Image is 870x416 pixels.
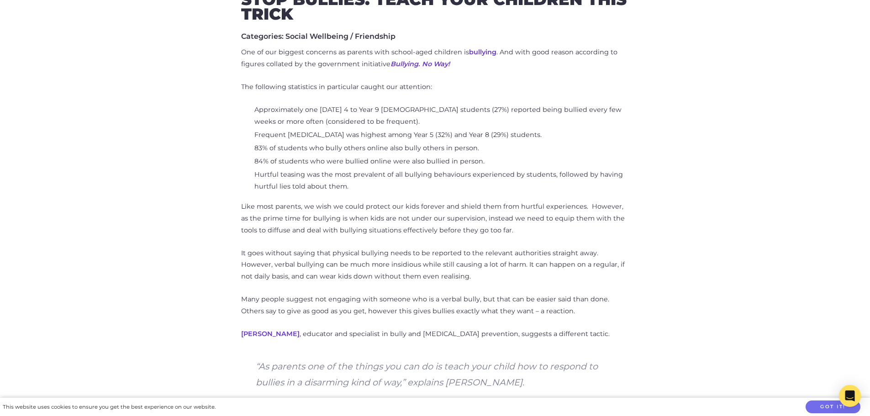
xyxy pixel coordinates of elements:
[256,361,598,388] em: “As parents one of the things you can do is teach your child how to respond to bullies in a disar...
[839,385,861,407] div: Open Intercom Messenger
[241,201,629,237] p: Like most parents, we wish we could protect our kids forever and shield them from hurtful experie...
[254,129,542,141] li: Frequent [MEDICAL_DATA] was highest among Year 5 (32%) and Year 8 (29%) students.
[390,60,450,68] a: Bullying. No Way!
[254,142,479,154] li: 83% of students who bully others online also bully others in person.
[469,48,496,56] a: bullying
[241,294,629,317] p: Many people suggest not engaging with someone who is a verbal bully, but that can be easier said ...
[254,169,625,193] li: Hurtful teasing was the most prevalent of all bullying behaviours experienced by students, follow...
[254,104,625,128] li: Approximately one [DATE] 4 to Year 9 [DEMOGRAPHIC_DATA] students (27%) reported being bullied eve...
[241,330,300,338] a: [PERSON_NAME]
[241,247,629,283] p: It goes without saying that physical bullying needs to be reported to the relevant authorities st...
[254,156,485,168] li: 84% of students who were bullied online were also bullied in person.
[3,402,216,412] div: This website uses cookies to ensure you get the best experience on our website.
[241,32,629,41] h5: Categories: Social Wellbeing / Friendship
[241,328,629,340] p: , educator and specialist in bully and [MEDICAL_DATA] prevention, suggests a different tactic.
[241,81,629,93] p: The following statistics in particular caught our attention:
[806,400,860,414] button: Got it!
[241,47,629,70] p: One of our biggest concerns as parents with school-aged children is . And with good reason accord...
